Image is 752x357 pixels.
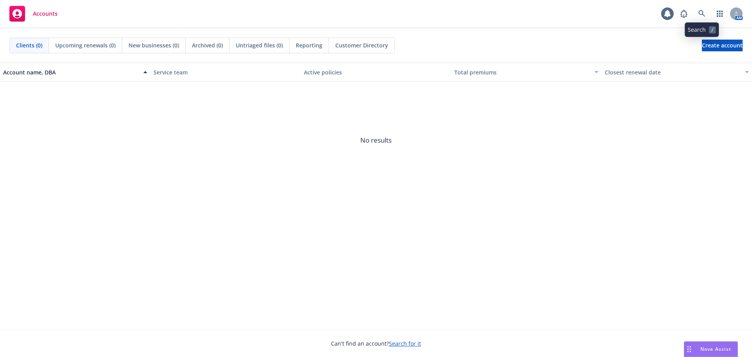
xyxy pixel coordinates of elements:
button: Total premiums [451,63,602,82]
span: Archived (0) [192,41,223,49]
div: Service team [154,68,298,76]
a: Search for it [389,340,421,347]
span: Untriaged files (0) [236,41,283,49]
span: Accounts [33,11,58,17]
span: Upcoming renewals (0) [55,41,116,49]
span: New businesses (0) [128,41,179,49]
div: Drag to move [684,342,694,357]
div: Total premiums [454,68,590,76]
span: Reporting [296,41,322,49]
a: Accounts [6,3,61,25]
a: Switch app [712,6,728,22]
div: Account name, DBA [3,68,139,76]
span: Clients (0) [16,41,42,49]
a: Create account [702,40,743,51]
a: Search [694,6,710,22]
div: Closest renewal date [605,68,740,76]
button: Active policies [301,63,451,82]
a: Report a Bug [676,6,692,22]
span: Create account [702,38,743,53]
button: Nova Assist [684,341,738,357]
button: Closest renewal date [602,63,752,82]
button: Service team [150,63,301,82]
span: Customer Directory [335,41,388,49]
span: Nova Assist [700,346,731,352]
span: Can't find an account? [331,339,421,348]
div: Active policies [304,68,448,76]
